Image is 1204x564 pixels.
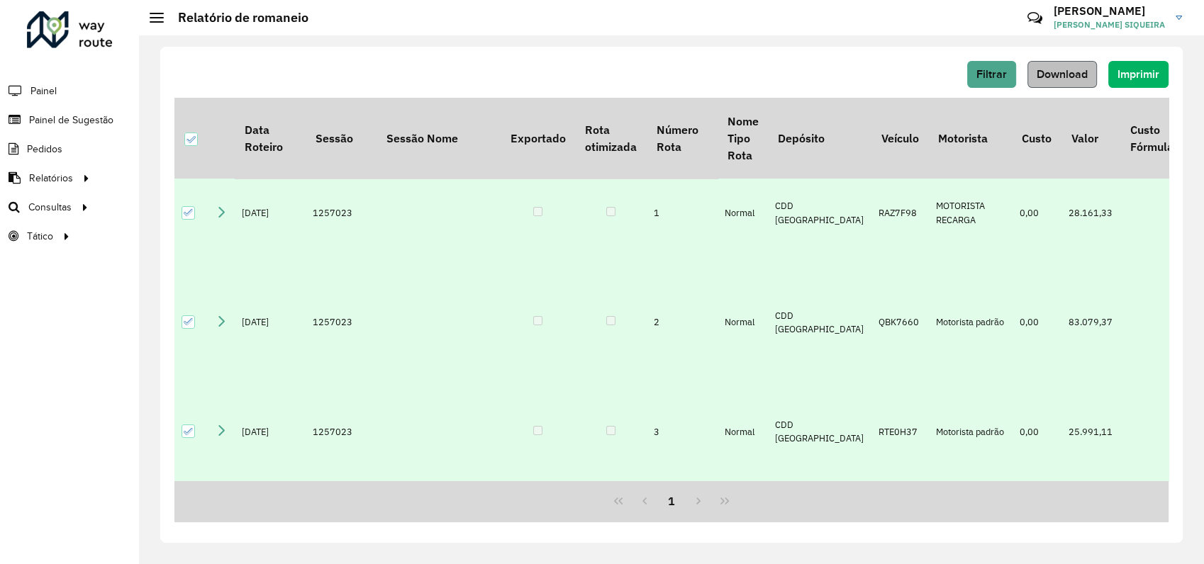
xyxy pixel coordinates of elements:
[647,397,718,466] td: 3
[718,466,768,535] td: Normal
[1027,61,1097,88] button: Download
[871,98,928,179] th: Veículo
[1013,466,1061,535] td: 0,00
[235,397,306,466] td: [DATE]
[647,98,718,179] th: Número Rota
[768,247,871,397] td: CDD [GEOGRAPHIC_DATA]
[929,179,1013,247] td: MOTORISTA RECARGA
[235,179,306,247] td: [DATE]
[28,200,72,215] span: Consultas
[658,487,685,514] button: 1
[929,98,1013,179] th: Motorista
[1061,179,1120,247] td: 28.161,33
[871,397,928,466] td: RTE0H37
[1013,397,1061,466] td: 0,00
[1061,98,1120,179] th: Valor
[306,247,377,397] td: 1257023
[164,10,308,26] h2: Relatório de romaneio
[235,466,306,535] td: [DATE]
[1061,247,1120,397] td: 83.079,37
[1108,61,1169,88] button: Imprimir
[1054,18,1165,31] span: [PERSON_NAME] SIQUEIRA
[929,397,1013,466] td: Motorista padrão
[647,466,718,535] td: 4
[27,229,53,244] span: Tático
[718,247,768,397] td: Normal
[871,179,928,247] td: RAZ7F98
[768,397,871,466] td: CDD [GEOGRAPHIC_DATA]
[1013,98,1061,179] th: Custo
[1020,3,1050,33] a: Contato Rápido
[718,179,768,247] td: Normal
[647,179,718,247] td: 1
[967,61,1016,88] button: Filtrar
[871,466,928,535] td: QBK7600
[929,247,1013,397] td: Motorista padrão
[306,179,377,247] td: 1257023
[1037,68,1088,80] span: Download
[929,466,1013,535] td: Motorista padrão
[768,179,871,247] td: CDD [GEOGRAPHIC_DATA]
[871,247,928,397] td: QBK7660
[30,84,57,98] span: Painel
[306,397,377,466] td: 1257023
[575,98,646,179] th: Rota otimizada
[768,98,871,179] th: Depósito
[718,397,768,466] td: Normal
[1054,4,1165,18] h3: [PERSON_NAME]
[377,98,501,179] th: Sessão Nome
[718,98,768,179] th: Nome Tipo Rota
[306,466,377,535] td: 1257023
[235,98,306,179] th: Data Roteiro
[1013,179,1061,247] td: 0,00
[768,466,871,535] td: CDD [GEOGRAPHIC_DATA]
[1061,397,1120,466] td: 25.991,11
[1120,98,1183,179] th: Custo Fórmula
[235,247,306,397] td: [DATE]
[1013,247,1061,397] td: 0,00
[29,171,73,186] span: Relatórios
[501,98,575,179] th: Exportado
[976,68,1007,80] span: Filtrar
[29,113,113,128] span: Painel de Sugestão
[27,142,62,157] span: Pedidos
[647,247,718,397] td: 2
[1117,68,1159,80] span: Imprimir
[306,98,377,179] th: Sessão
[1061,466,1120,535] td: 86.321,91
